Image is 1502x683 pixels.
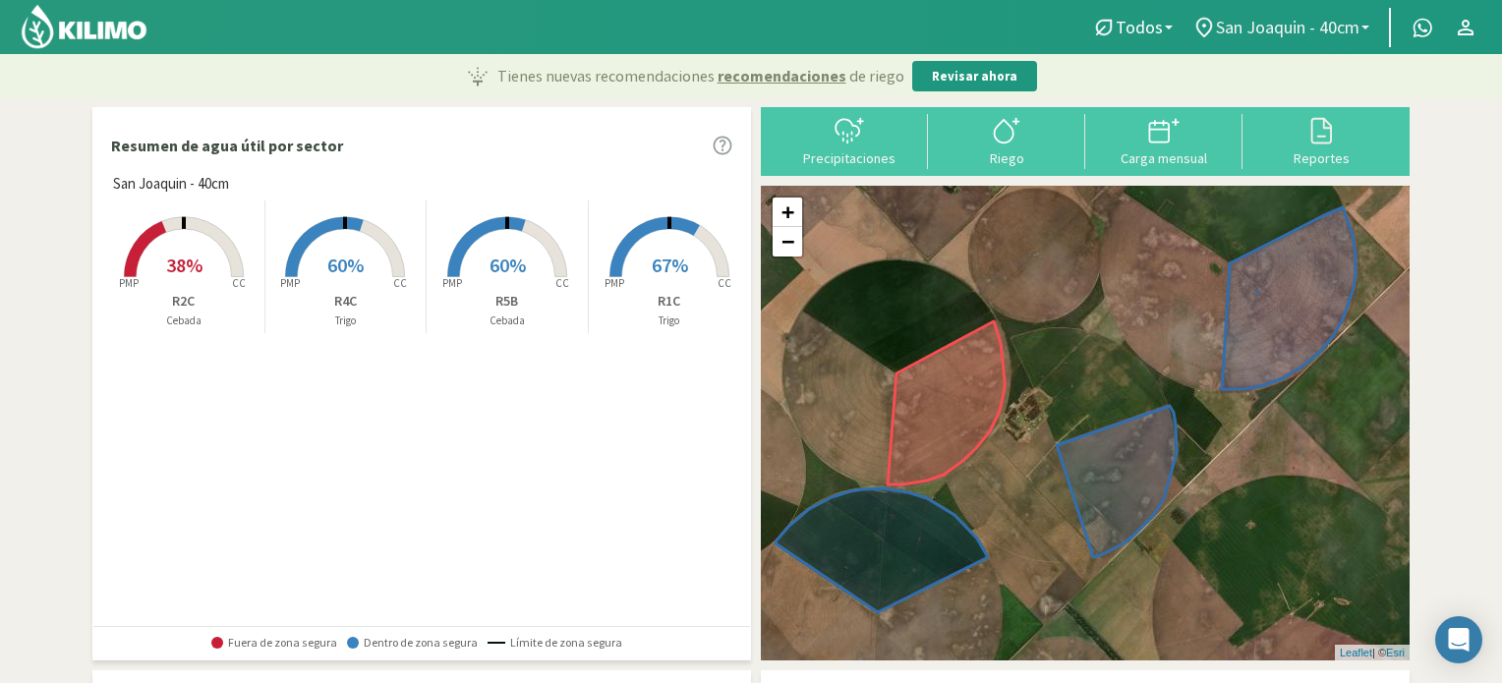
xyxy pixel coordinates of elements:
[232,276,246,290] tspan: CC
[166,253,202,277] span: 38%
[1335,645,1410,661] div: | ©
[1091,151,1237,165] div: Carga mensual
[589,313,751,329] p: Trigo
[777,151,922,165] div: Precipitaciones
[1340,647,1372,658] a: Leaflet
[327,253,364,277] span: 60%
[113,173,229,196] span: San Joaquin - 40cm
[119,276,139,290] tspan: PMP
[280,276,300,290] tspan: PMP
[652,253,688,277] span: 67%
[265,313,427,329] p: Trigo
[490,253,526,277] span: 60%
[932,67,1017,86] p: Revisar ahora
[394,276,408,290] tspan: CC
[111,134,343,157] p: Resumen de agua útil por sector
[912,61,1037,92] button: Revisar ahora
[1216,17,1359,37] span: San Joaquin - 40cm
[773,227,802,256] a: Zoom out
[928,114,1085,166] button: Riego
[1242,114,1400,166] button: Reportes
[1116,17,1163,37] span: Todos
[1085,114,1242,166] button: Carga mensual
[1435,616,1482,663] div: Open Intercom Messenger
[20,3,148,50] img: Kilimo
[488,636,622,650] span: Límite de zona segura
[265,291,427,312] p: R4C
[1248,151,1394,165] div: Reportes
[718,64,846,87] span: recomendaciones
[718,276,731,290] tspan: CC
[771,114,928,166] button: Precipitaciones
[1386,647,1405,658] a: Esri
[442,276,462,290] tspan: PMP
[773,198,802,227] a: Zoom in
[934,151,1079,165] div: Riego
[849,64,904,87] span: de riego
[211,636,337,650] span: Fuera de zona segura
[589,291,751,312] p: R1C
[103,313,264,329] p: Cebada
[347,636,478,650] span: Dentro de zona segura
[555,276,569,290] tspan: CC
[605,276,624,290] tspan: PMP
[427,313,588,329] p: Cebada
[427,291,588,312] p: R5B
[103,291,264,312] p: R2C
[497,64,904,87] p: Tienes nuevas recomendaciones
